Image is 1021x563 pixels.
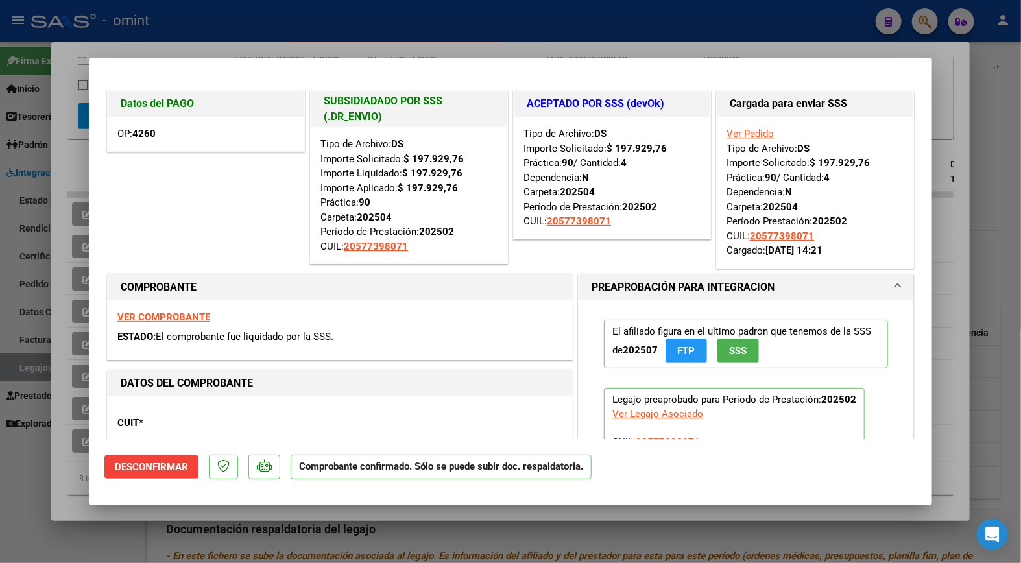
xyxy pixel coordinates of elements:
span: ESTADO: [117,331,156,342]
button: FTP [666,339,707,363]
strong: 4 [621,157,627,169]
strong: N [582,172,589,184]
strong: 4 [824,172,830,184]
button: SSS [717,339,759,363]
h1: SUBSIDIADADO POR SSS (.DR_ENVIO) [324,93,494,125]
div: Tipo de Archivo: Importe Solicitado: Práctica: / Cantidad: Dependencia: Carpeta: Período Prestaci... [727,126,904,258]
div: Tipo de Archivo: Importe Solicitado: Práctica: / Cantidad: Dependencia: Carpeta: Período de Prest... [523,126,701,229]
strong: 202504 [763,201,798,213]
a: VER COMPROBANTE [117,311,210,323]
strong: 202504 [560,186,595,198]
strong: $ 197.929,76 [402,167,462,179]
strong: 90 [359,197,370,208]
span: FTP [678,345,695,357]
strong: $ 197.929,76 [403,153,464,165]
strong: 202504 [357,211,392,223]
div: Tipo de Archivo: Importe Solicitado: Importe Liquidado: Importe Aplicado: Práctica: Carpeta: Perí... [320,137,498,254]
span: 20577398071 [636,437,700,448]
strong: DATOS DEL COMPROBANTE [121,377,253,389]
strong: 4260 [132,128,156,139]
button: Desconfirmar [104,455,198,479]
strong: $ 197.929,76 [810,157,870,169]
strong: 202502 [821,394,856,405]
span: CUIL: Nombre y Apellido: Período Desde: Período Hasta: Admite Dependencia: [612,437,835,520]
strong: 202502 [622,201,657,213]
strong: COMPROBANTE [121,281,197,293]
div: Ver Legajo Asociado [612,407,703,421]
p: CUIT [117,416,251,431]
strong: 202502 [812,215,847,227]
strong: 90 [765,172,776,184]
span: El comprobante fue liquidado por la SSS. [156,331,333,342]
p: El afiliado figura en el ultimo padrón que tenemos de la SSS de [604,320,888,368]
strong: $ 197.929,76 [607,143,667,154]
p: Legajo preaprobado para Período de Prestación: [604,388,865,527]
mat-expansion-panel-header: PREAPROBACIÓN PARA INTEGRACION [579,274,913,300]
span: 20577398071 [547,215,611,227]
strong: [DATE] 14:21 [765,245,823,256]
h1: ACEPTADO POR SSS (devOk) [527,96,697,112]
strong: N [785,186,792,198]
strong: DS [594,128,607,139]
h1: PREAPROBACIÓN PARA INTEGRACION [592,280,775,295]
p: Comprobante confirmado. Sólo se puede subir doc. respaldatoria. [291,455,592,480]
span: Desconfirmar [115,461,188,473]
strong: DS [797,143,810,154]
div: PREAPROBACIÓN PARA INTEGRACION [579,300,913,557]
a: Ver Pedido [727,128,774,139]
span: OP: [117,128,156,139]
h1: Cargada para enviar SSS [730,96,900,112]
h1: Datos del PAGO [121,96,291,112]
strong: $ 197.929,76 [398,182,458,194]
span: 20577398071 [750,230,814,242]
strong: 202502 [419,226,454,237]
span: SSS [730,345,747,357]
div: Open Intercom Messenger [977,519,1008,550]
strong: DS [391,138,403,150]
span: 20577398071 [344,241,408,252]
strong: 202507 [623,344,658,356]
strong: 90 [562,157,573,169]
